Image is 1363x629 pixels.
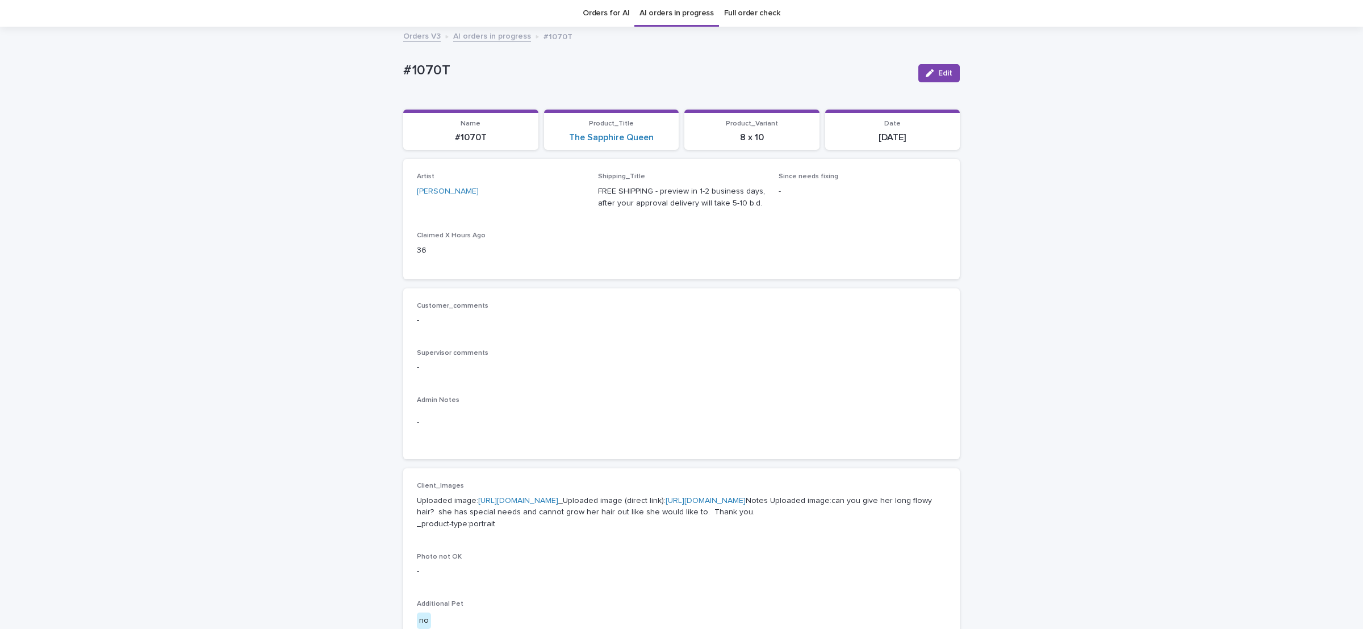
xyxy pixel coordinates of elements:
[417,553,462,560] span: Photo not OK
[453,29,531,42] a: AI orders in progress
[417,303,488,309] span: Customer_comments
[938,69,952,77] span: Edit
[666,497,746,505] a: [URL][DOMAIN_NAME]
[569,132,654,143] a: The Sapphire Queen
[779,186,946,198] p: -
[884,120,901,127] span: Date
[691,132,813,143] p: 8 x 10
[417,601,463,607] span: Additional Pet
[417,350,488,357] span: Supervisor comments
[410,132,532,143] p: #1070T
[598,173,645,180] span: Shipping_Title
[403,29,441,42] a: Orders V3
[417,613,431,629] div: no
[918,64,960,82] button: Edit
[461,120,480,127] span: Name
[417,483,464,489] span: Client_Images
[417,397,459,404] span: Admin Notes
[417,186,479,198] a: [PERSON_NAME]
[417,362,946,374] p: -
[417,232,486,239] span: Claimed X Hours Ago
[417,495,946,530] p: Uploaded image: _Uploaded image (direct link): Notes Uploaded image:can you give her long flowy h...
[417,565,946,577] p: -
[543,30,572,42] p: #1070T
[417,173,434,180] span: Artist
[417,245,584,257] p: 36
[598,186,766,209] p: FREE SHIPPING - preview in 1-2 business days, after your approval delivery will take 5-10 b.d.
[832,132,954,143] p: [DATE]
[417,314,946,326] p: -
[726,120,778,127] span: Product_Variant
[779,173,838,180] span: Since needs fixing
[589,120,634,127] span: Product_Title
[478,497,558,505] a: [URL][DOMAIN_NAME]
[417,417,946,429] p: -
[403,62,909,79] p: #1070T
